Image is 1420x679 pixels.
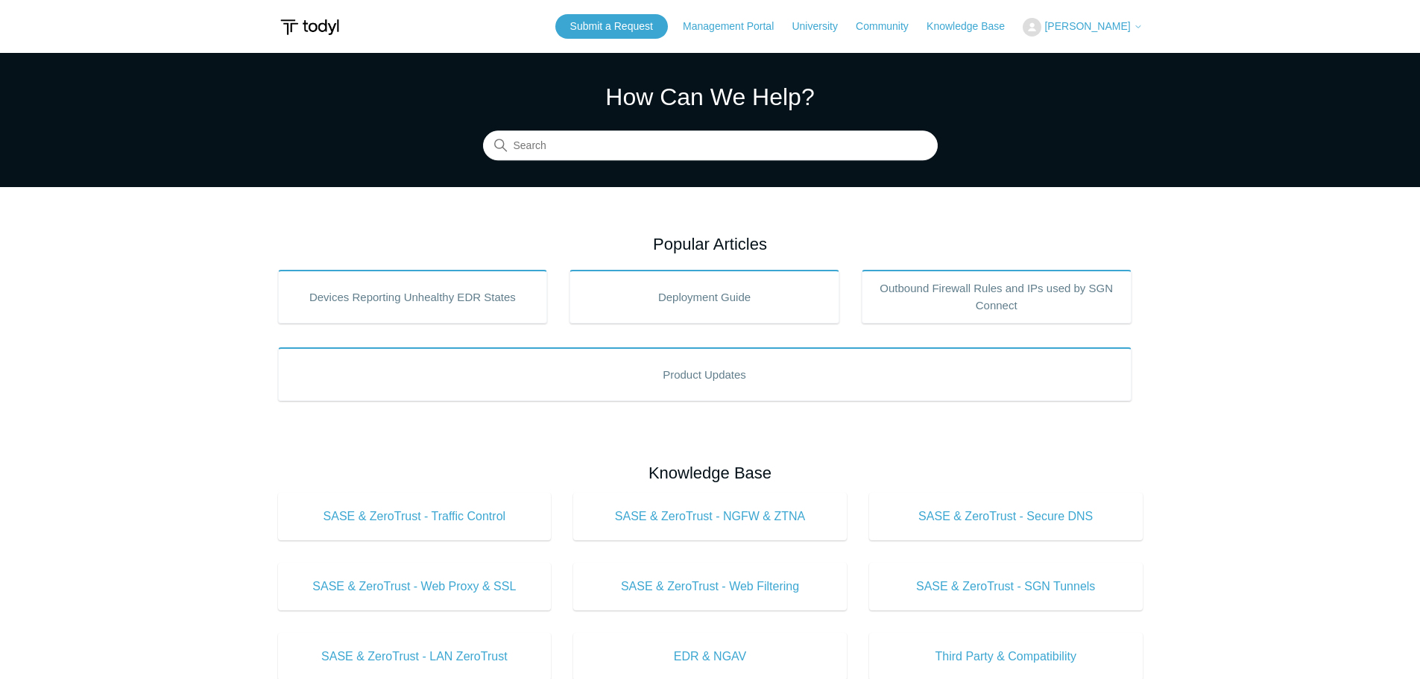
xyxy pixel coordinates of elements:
a: Product Updates [278,347,1132,401]
img: Todyl Support Center Help Center home page [278,13,341,41]
h1: How Can We Help? [483,79,938,115]
h2: Knowledge Base [278,461,1143,485]
a: SASE & ZeroTrust - SGN Tunnels [869,563,1143,610]
span: SASE & ZeroTrust - Web Filtering [596,578,824,596]
span: SASE & ZeroTrust - Web Proxy & SSL [300,578,529,596]
span: SASE & ZeroTrust - Traffic Control [300,508,529,525]
a: SASE & ZeroTrust - Traffic Control [278,493,552,540]
span: EDR & NGAV [596,648,824,666]
a: Submit a Request [555,14,668,39]
a: SASE & ZeroTrust - Web Filtering [573,563,847,610]
span: Third Party & Compatibility [892,648,1120,666]
a: Deployment Guide [569,270,839,323]
span: SASE & ZeroTrust - LAN ZeroTrust [300,648,529,666]
a: SASE & ZeroTrust - Web Proxy & SSL [278,563,552,610]
span: SASE & ZeroTrust - NGFW & ZTNA [596,508,824,525]
a: SASE & ZeroTrust - NGFW & ZTNA [573,493,847,540]
a: Outbound Firewall Rules and IPs used by SGN Connect [862,270,1132,323]
span: [PERSON_NAME] [1044,20,1130,32]
button: [PERSON_NAME] [1023,18,1142,37]
a: SASE & ZeroTrust - Secure DNS [869,493,1143,540]
span: SASE & ZeroTrust - SGN Tunnels [892,578,1120,596]
a: Community [856,19,924,34]
a: Knowledge Base [927,19,1020,34]
a: Devices Reporting Unhealthy EDR States [278,270,548,323]
input: Search [483,131,938,161]
h2: Popular Articles [278,232,1143,256]
a: University [792,19,852,34]
a: Management Portal [683,19,789,34]
span: SASE & ZeroTrust - Secure DNS [892,508,1120,525]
